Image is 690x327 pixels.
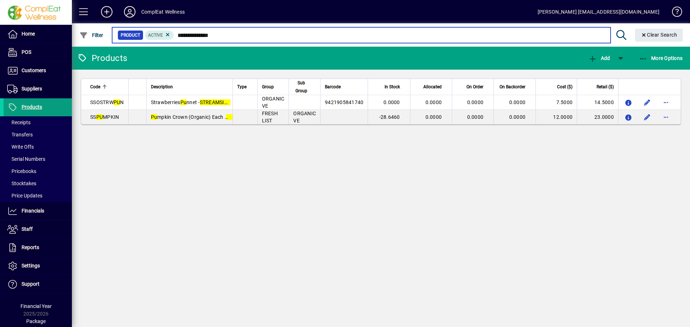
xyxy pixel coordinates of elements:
em: Pu [180,99,187,105]
a: Home [4,25,72,43]
span: Clear Search [641,32,677,38]
span: Barcode [325,83,341,91]
span: Serial Numbers [7,156,45,162]
a: Receipts [4,116,72,129]
span: SS MPKIN [90,114,119,120]
a: Pricebooks [4,165,72,177]
span: ORGANIC VE [293,111,316,123]
a: Stocktakes [4,177,72,190]
span: Pricebooks [7,168,36,174]
div: On Order [456,83,490,91]
div: Sub Group [293,79,316,95]
button: More options [660,111,672,123]
span: Receipts [7,120,31,125]
span: Active [148,33,163,38]
em: PU [96,114,103,120]
em: Pu [151,114,157,120]
span: SSOSTRW N [90,99,124,105]
span: Sub Group [293,79,309,95]
span: Settings [22,263,40,268]
a: Support [4,275,72,293]
button: Profile [118,5,141,18]
td: 14.5000 [577,95,618,110]
span: On Backorder [500,83,525,91]
a: Reports [4,239,72,257]
span: Home [22,31,35,37]
a: Price Updates [4,190,72,202]
a: Suppliers [4,80,72,98]
span: Filter [79,32,103,38]
span: Financial Year [20,303,52,309]
span: 0.0000 [509,99,526,105]
em: PU [114,99,120,105]
a: Write Offs [4,141,72,153]
span: In Stock [385,83,400,91]
span: Stocktakes [7,181,36,186]
span: Staff [22,226,33,232]
span: mpkin Crown (Organic) Each - ORGANICS [151,114,282,120]
a: Customers [4,62,72,80]
span: FRESH LIST [262,111,278,123]
div: [PERSON_NAME] [EMAIL_ADDRESS][DOMAIN_NAME] [538,6,659,18]
a: Settings [4,257,72,275]
span: Add [588,55,610,61]
span: Retail ($) [597,83,614,91]
span: 0.0000 [383,99,400,105]
span: Suppliers [22,86,42,92]
span: More Options [639,55,683,61]
span: Price Updates [7,193,42,198]
a: Knowledge Base [667,1,681,25]
a: POS [4,43,72,61]
div: Barcode [325,83,363,91]
span: On Order [466,83,483,91]
a: Financials [4,202,72,220]
td: 23.0000 [577,110,618,124]
button: Add [95,5,118,18]
span: 0.0000 [425,114,442,120]
a: Serial Numbers [4,153,72,165]
td: 12.0000 [535,110,577,124]
span: 9421905841740 [325,99,363,105]
button: Add [586,52,612,65]
mat-chip: Activation Status: Active [145,31,174,40]
span: 0.0000 [467,99,484,105]
span: Customers [22,67,46,73]
span: ORGANIC VE [262,96,285,109]
div: On Backorder [498,83,532,91]
span: POS [22,49,31,55]
div: In Stock [372,83,406,91]
a: Staff [4,220,72,238]
button: Edit [641,97,653,108]
span: Product [121,32,140,39]
button: More options [660,97,672,108]
button: Edit [641,111,653,123]
span: 0.0000 [509,114,526,120]
div: Description [151,83,228,91]
span: Allocated [423,83,442,91]
span: Write Offs [7,144,34,150]
span: Products [22,104,42,110]
span: Cost ($) [557,83,572,91]
span: -28.6460 [379,114,400,120]
em: STREAMSIDE [200,99,231,105]
div: Group [262,83,285,91]
span: Financials [22,208,44,214]
span: Code [90,83,100,91]
div: Allocated [415,83,448,91]
span: Transfers [7,132,33,137]
span: Support [22,281,40,287]
span: Group [262,83,274,91]
td: 7.5000 [535,95,577,110]
span: Strawberries nnet - ORGANICS [151,99,256,105]
div: ComplEat Wellness [141,6,185,18]
button: More Options [637,52,685,65]
div: Type [237,83,253,91]
button: Filter [78,29,105,42]
span: Reports [22,244,39,250]
div: Products [77,52,127,64]
span: Package [26,318,46,324]
button: Clear [635,29,683,42]
div: Code [90,83,124,91]
span: Type [237,83,247,91]
span: 0.0000 [467,114,484,120]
